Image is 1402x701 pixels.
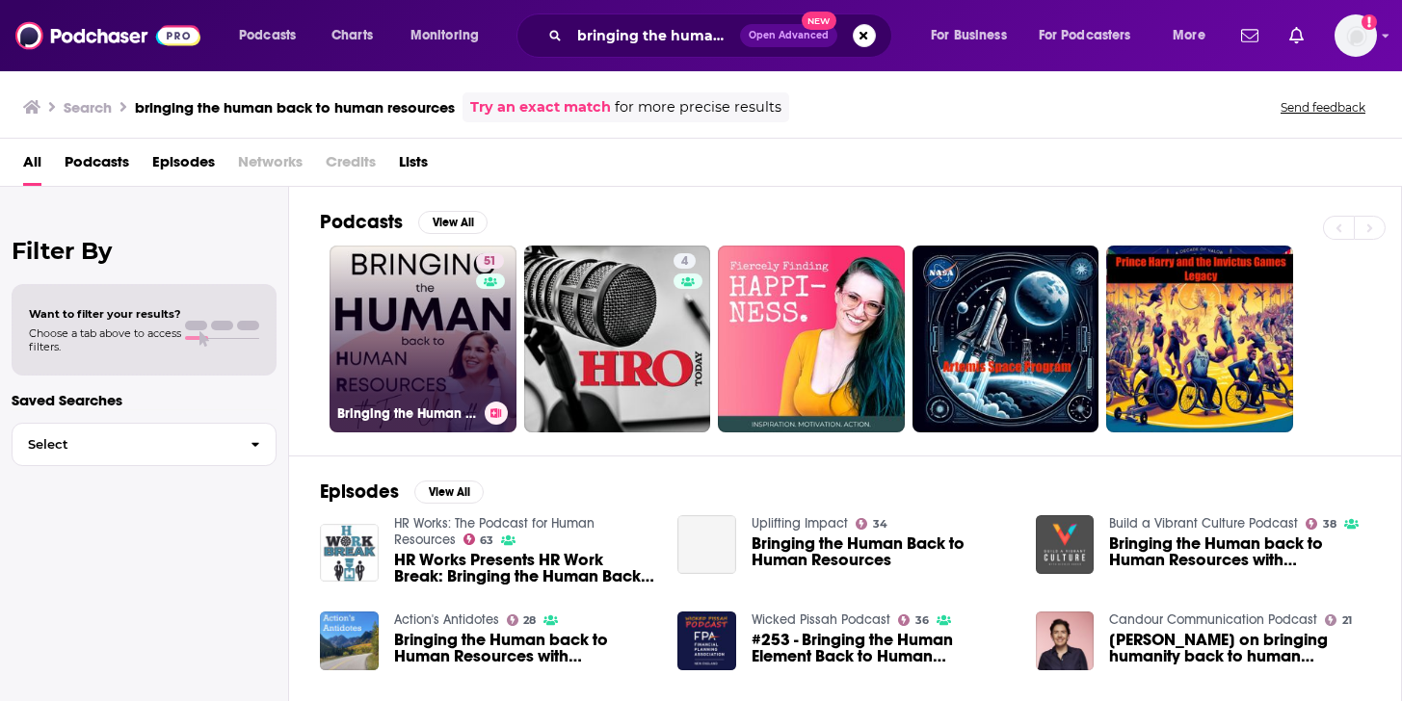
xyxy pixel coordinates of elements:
[394,515,595,548] a: HR Works: The Podcast for Human Resources
[135,98,455,117] h3: bringing the human back to human resources
[64,98,112,117] h3: Search
[397,20,504,51] button: open menu
[677,611,736,670] img: #253 - Bringing the Human Element Back to Human Resources – with Angela Sarver
[238,146,303,186] span: Networks
[615,96,781,118] span: for more precise results
[752,632,1013,664] span: #253 - Bringing the Human Element Back to Human Resources – with [PERSON_NAME]
[394,552,655,584] a: HR Works Presents HR Work Break: Bringing the Human Back to Human Resources
[1173,22,1205,49] span: More
[29,307,181,321] span: Want to filter your results?
[1362,14,1377,30] svg: Add a profile image
[1306,518,1336,530] a: 38
[320,611,379,670] img: Bringing the Human back to Human Resources with Traci Chernoff
[1335,14,1377,57] img: User Profile
[507,614,537,626] a: 28
[1036,515,1095,574] img: Bringing the Human back to Human Resources with Traci Chernoff
[1109,515,1298,532] a: Build a Vibrant Culture Podcast
[13,438,235,451] span: Select
[931,22,1007,49] span: For Business
[12,391,277,409] p: Saved Searches
[681,252,688,272] span: 4
[898,614,929,626] a: 36
[873,520,887,529] span: 34
[470,96,611,118] a: Try an exact match
[484,252,496,272] span: 51
[1026,20,1159,51] button: open menu
[535,13,911,58] div: Search podcasts, credits, & more...
[330,246,516,432] a: 51Bringing the Human back to Human Resources
[1335,14,1377,57] button: Show profile menu
[915,616,929,625] span: 36
[752,611,890,628] a: Wicked Pissah Podcast
[1109,632,1370,664] span: [PERSON_NAME] on bringing humanity back to human resources (#29)
[337,405,477,422] h3: Bringing the Human back to Human Resources
[399,146,428,186] a: Lists
[152,146,215,186] a: Episodes
[677,515,736,574] a: Bringing the Human Back to Human Resources
[1233,19,1266,52] a: Show notifications dropdown
[856,518,887,530] a: 34
[418,211,488,234] button: View All
[65,146,129,186] a: Podcasts
[749,31,829,40] span: Open Advanced
[752,535,1013,568] a: Bringing the Human Back to Human Resources
[1109,632,1370,664] a: Belinda Winter on bringing humanity back to human resources (#29)
[1036,611,1095,670] img: Belinda Winter on bringing humanity back to human resources (#29)
[394,611,499,628] a: Action's Antidotes
[463,533,494,545] a: 63
[319,20,384,51] a: Charts
[1109,535,1370,568] a: Bringing the Human back to Human Resources with Traci Chernoff
[1039,22,1131,49] span: For Podcasters
[410,22,479,49] span: Monitoring
[1109,535,1370,568] span: Bringing the Human back to Human Resources with [PERSON_NAME]
[331,22,373,49] span: Charts
[23,146,41,186] a: All
[802,12,836,30] span: New
[239,22,296,49] span: Podcasts
[740,24,837,47] button: Open AdvancedNew
[394,632,655,664] a: Bringing the Human back to Human Resources with Traci Chernoff
[480,536,493,545] span: 63
[225,20,321,51] button: open menu
[1323,520,1336,529] span: 38
[320,210,488,234] a: PodcastsView All
[523,616,536,625] span: 28
[524,246,711,432] a: 4
[1109,611,1317,628] a: Candour Communication Podcast
[917,20,1031,51] button: open menu
[320,480,484,504] a: EpisodesView All
[752,515,848,532] a: Uplifting Impact
[1342,616,1352,625] span: 21
[414,480,484,504] button: View All
[320,524,379,583] img: HR Works Presents HR Work Break: Bringing the Human Back to Human Resources
[15,17,200,54] img: Podchaser - Follow, Share and Rate Podcasts
[1325,614,1352,626] a: 21
[476,253,504,269] a: 51
[1159,20,1230,51] button: open menu
[320,210,403,234] h2: Podcasts
[12,237,277,265] h2: Filter By
[12,423,277,466] button: Select
[1335,14,1377,57] span: Logged in as systemsteam
[1275,99,1371,116] button: Send feedback
[1282,19,1311,52] a: Show notifications dropdown
[674,253,696,269] a: 4
[326,146,376,186] span: Credits
[569,20,740,51] input: Search podcasts, credits, & more...
[752,632,1013,664] a: #253 - Bringing the Human Element Back to Human Resources – with Angela Sarver
[394,632,655,664] span: Bringing the Human back to Human Resources with [PERSON_NAME]
[29,326,181,353] span: Choose a tab above to access filters.
[320,480,399,504] h2: Episodes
